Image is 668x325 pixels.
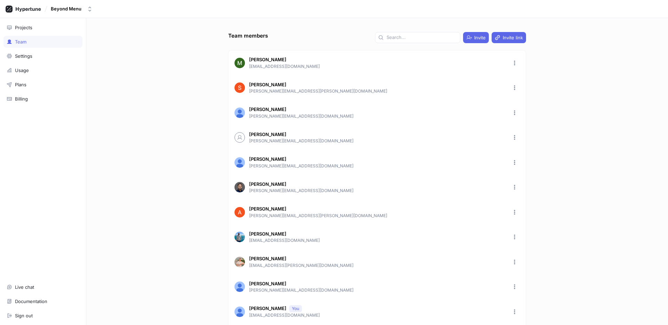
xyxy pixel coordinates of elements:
p: [PERSON_NAME] [249,56,286,63]
p: [PERSON_NAME] [249,255,286,262]
div: Sign out [15,313,33,318]
p: [EMAIL_ADDRESS][DOMAIN_NAME] [249,237,505,244]
div: Billing [15,96,28,102]
input: Search... [387,34,457,41]
p: [PERSON_NAME][EMAIL_ADDRESS][DOMAIN_NAME] [249,113,505,119]
p: [EMAIL_ADDRESS][PERSON_NAME][DOMAIN_NAME] [249,262,505,269]
span: Invite link [503,35,523,40]
p: Team members [228,32,268,40]
a: Billing [3,93,82,105]
p: [PERSON_NAME] [249,231,286,238]
div: Team [15,39,26,45]
img: User [234,82,245,93]
a: Team [3,36,82,48]
div: Documentation [15,299,47,304]
a: Documentation [3,295,82,307]
p: [PERSON_NAME] [249,305,286,312]
button: Beyond Menu [48,3,95,15]
div: Usage [15,68,29,73]
p: [PERSON_NAME][EMAIL_ADDRESS][PERSON_NAME][DOMAIN_NAME] [249,213,505,219]
p: [PERSON_NAME][EMAIL_ADDRESS][DOMAIN_NAME] [249,163,505,169]
span: Invite [474,35,486,40]
p: [PERSON_NAME][EMAIL_ADDRESS][DOMAIN_NAME] [249,287,505,293]
img: User [234,182,245,192]
div: Projects [15,25,32,30]
p: [EMAIL_ADDRESS][DOMAIN_NAME] [249,63,505,70]
img: User [234,232,245,242]
img: User [234,207,245,217]
p: [PERSON_NAME][EMAIL_ADDRESS][PERSON_NAME][DOMAIN_NAME] [249,88,505,94]
img: User [234,108,245,118]
img: User [234,58,245,68]
img: User [234,307,245,317]
p: [PERSON_NAME] [249,181,286,188]
button: Invite link [492,32,526,43]
p: [PERSON_NAME] [249,156,286,163]
a: Plans [3,79,82,90]
div: Live chat [15,284,34,290]
div: You [292,306,299,312]
div: Settings [15,53,32,59]
img: User [234,257,245,267]
img: User [234,282,245,292]
div: Plans [15,82,26,87]
button: Invite [463,32,489,43]
p: [PERSON_NAME][EMAIL_ADDRESS][DOMAIN_NAME] [249,138,505,144]
p: [PERSON_NAME] [249,131,286,138]
p: [PERSON_NAME] [249,280,286,287]
p: [PERSON_NAME][EMAIL_ADDRESS][DOMAIN_NAME] [249,188,505,194]
a: Settings [3,50,82,62]
p: [PERSON_NAME] [249,106,286,113]
p: [EMAIL_ADDRESS][DOMAIN_NAME] [249,312,505,318]
a: Projects [3,22,82,33]
p: [PERSON_NAME] [249,81,286,88]
img: User [234,157,245,168]
div: Beyond Menu [51,6,81,12]
a: Usage [3,64,82,76]
p: [PERSON_NAME] [249,206,286,213]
